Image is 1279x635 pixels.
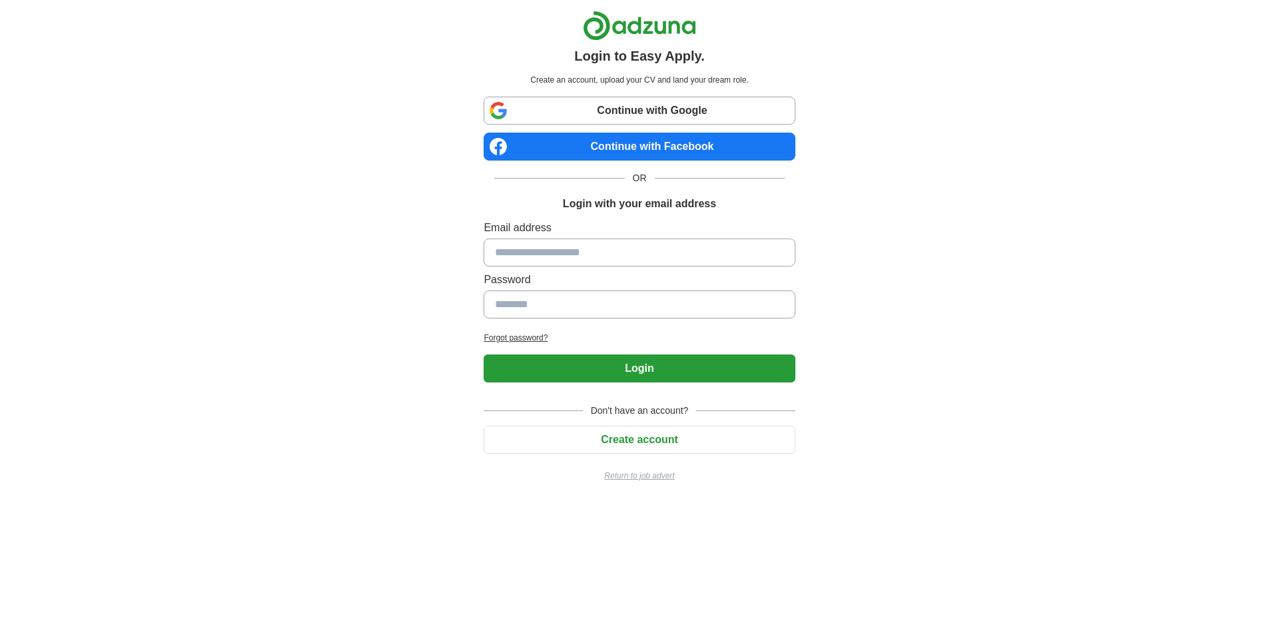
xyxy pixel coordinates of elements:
[625,171,655,185] span: OR
[484,133,795,161] a: Continue with Facebook
[574,46,705,66] h1: Login to Easy Apply.
[484,470,795,482] a: Return to job advert
[484,426,795,454] button: Create account
[583,404,697,418] span: Don't have an account?
[484,434,795,445] a: Create account
[484,97,795,125] a: Continue with Google
[583,11,696,41] img: Adzuna logo
[484,332,795,344] a: Forgot password?
[563,196,716,212] h1: Login with your email address
[484,220,795,236] label: Email address
[484,272,795,288] label: Password
[486,74,792,86] p: Create an account, upload your CV and land your dream role.
[484,354,795,382] button: Login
